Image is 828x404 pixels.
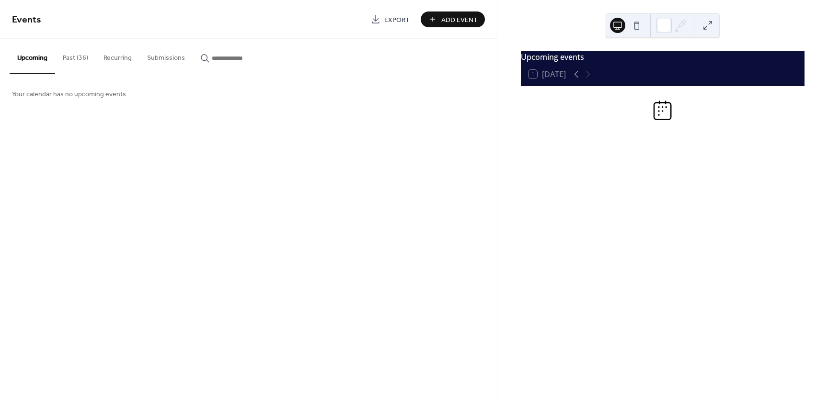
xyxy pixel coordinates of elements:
[364,11,417,27] a: Export
[96,39,139,73] button: Recurring
[421,11,485,27] button: Add Event
[384,15,410,25] span: Export
[139,39,193,73] button: Submissions
[55,39,96,73] button: Past (36)
[12,11,41,29] span: Events
[10,39,55,74] button: Upcoming
[12,90,126,100] span: Your calendar has no upcoming events
[521,51,805,63] div: Upcoming events
[441,15,478,25] span: Add Event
